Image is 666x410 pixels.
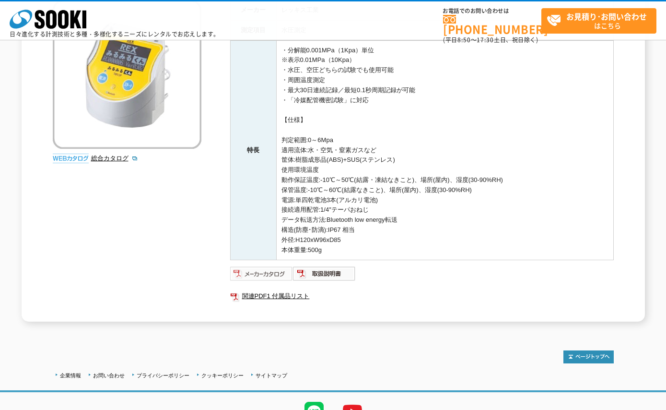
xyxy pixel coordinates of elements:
a: お見積り･お問い合わせはこちら [541,8,656,34]
strong: お見積り･お問い合わせ [566,11,647,22]
span: お電話でのお問い合わせは [443,8,541,14]
span: 8:50 [457,36,471,44]
a: 総合カタログ [91,155,138,162]
a: 関連PDF1 付属品リスト [230,290,614,302]
a: [PHONE_NUMBER] [443,15,541,35]
img: メーカーカタログ [230,266,293,281]
a: メーカーカタログ [230,273,293,280]
a: お問い合わせ [93,373,125,378]
a: プライバシーポリシー [137,373,189,378]
td: ・分解能0.001MPa（1Kpa）単位 ※表示0.01MPa（10Kpa） ・水圧、空圧どちらの試験でも使用可能 ・周囲温度測定 ・最大30日連続記録／最短0.1秒周期記録が可能 ・「冷媒配管... [276,40,613,260]
img: 取扱説明書 [293,266,356,281]
a: 取扱説明書 [293,273,356,280]
a: クッキーポリシー [201,373,244,378]
img: webカタログ [53,154,89,163]
span: はこちら [547,9,656,33]
span: (平日 ～ 土日、祝日除く) [443,36,538,44]
a: 企業情報 [60,373,81,378]
th: 特長 [230,40,276,260]
p: 日々進化する計測技術と多種・多様化するニーズにレンタルでお応えします。 [10,31,220,37]
a: サイトマップ [256,373,287,378]
img: トップページへ [563,350,614,363]
span: 17:30 [477,36,494,44]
